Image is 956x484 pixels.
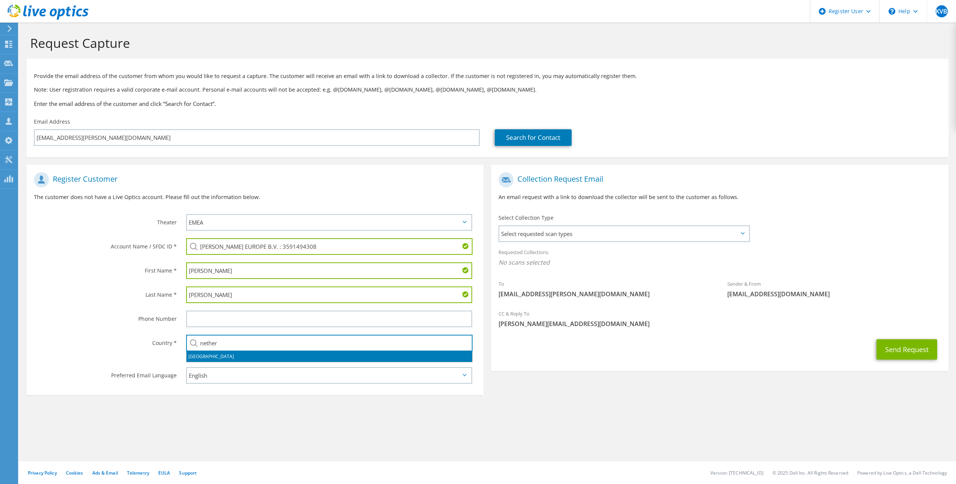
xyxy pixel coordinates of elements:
[34,86,941,94] p: Note: User registration requires a valid corporate e-mail account. Personal e-mail accounts will ...
[66,470,83,476] a: Cookies
[495,129,572,146] a: Search for Contact
[34,214,177,226] label: Theater
[876,339,937,360] button: Send Request
[34,367,177,379] label: Preferred Email Language
[127,470,149,476] a: Telemetry
[499,172,937,187] h1: Collection Request Email
[30,35,941,51] h1: Request Capture
[499,214,554,222] label: Select Collection Type
[34,238,177,250] label: Account Name / SFDC ID *
[34,172,472,187] h1: Register Customer
[34,335,177,347] label: Country *
[34,118,70,126] label: Email Address
[499,226,748,241] span: Select requested scan types
[889,8,895,15] svg: \n
[187,351,472,362] li: [GEOGRAPHIC_DATA]
[34,311,177,323] label: Phone Number
[34,286,177,299] label: Last Name *
[34,100,941,108] h3: Enter the email address of the customer and click “Search for Contact”.
[499,193,941,201] p: An email request with a link to download the collector will be sent to the customer as follows.
[720,276,948,302] div: Sender & From
[499,320,941,328] span: [PERSON_NAME][EMAIL_ADDRESS][DOMAIN_NAME]
[158,470,170,476] a: EULA
[491,244,948,272] div: Requested Collections
[92,470,118,476] a: Ads & Email
[936,5,948,17] span: KVB
[491,276,720,302] div: To
[179,470,197,476] a: Support
[28,470,57,476] a: Privacy Policy
[857,470,947,476] li: Powered by Live Optics, a Dell Technology
[499,290,712,298] span: [EMAIL_ADDRESS][PERSON_NAME][DOMAIN_NAME]
[34,262,177,274] label: First Name *
[34,193,476,201] p: The customer does not have a Live Optics account. Please fill out the information below.
[710,470,763,476] li: Version: [TECHNICAL_ID]
[499,258,941,267] span: No scans selected
[727,290,941,298] span: [EMAIL_ADDRESS][DOMAIN_NAME]
[772,470,848,476] li: © 2025 Dell Inc. All Rights Reserved
[34,72,941,80] p: Provide the email address of the customer from whom you would like to request a capture. The cust...
[491,306,948,332] div: CC & Reply To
